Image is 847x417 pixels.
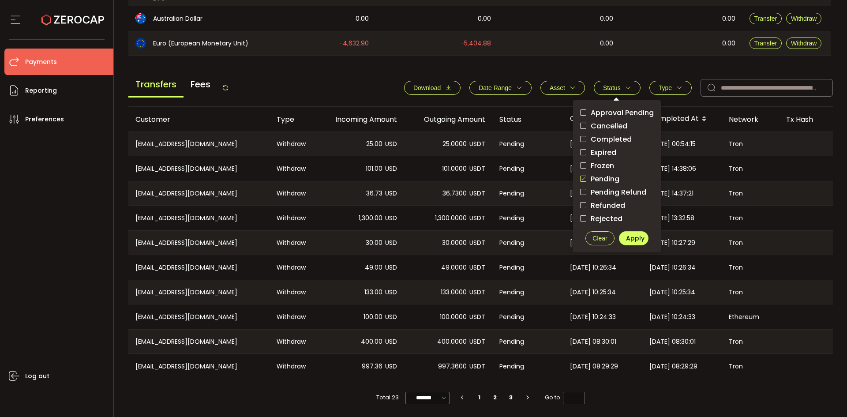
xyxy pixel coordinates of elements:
[722,330,779,353] div: Tron
[128,231,270,255] div: [EMAIL_ADDRESS][DOMAIN_NAME]
[366,188,382,199] span: 36.73
[659,84,672,91] span: Type
[649,263,696,273] span: [DATE] 10:26:34
[649,361,697,372] span: [DATE] 08:29:29
[270,132,316,156] div: Withdraw
[25,84,57,97] span: Reporting
[362,361,382,372] span: 997.36
[586,148,616,157] span: Expired
[586,175,619,183] span: Pending
[270,255,316,280] div: Withdraw
[441,263,467,273] span: 49.0000
[469,139,485,149] span: USDT
[649,287,695,297] span: [DATE] 10:25:34
[786,13,821,24] button: Withdraw
[270,280,316,304] div: Withdraw
[128,156,270,181] div: [EMAIL_ADDRESS][DOMAIN_NAME]
[592,235,607,242] span: Clear
[366,164,382,174] span: 101.00
[385,361,397,372] span: USD
[570,238,616,248] span: [DATE] 10:27:29
[649,238,695,248] span: [DATE] 10:27:29
[722,14,735,24] span: 0.00
[603,84,621,91] span: Status
[25,370,49,383] span: Log out
[469,263,485,273] span: USDT
[722,206,779,230] div: Tron
[25,56,57,68] span: Payments
[385,287,397,297] span: USD
[135,38,146,49] img: eur_portfolio.svg
[649,213,694,223] span: [DATE] 13:32:58
[437,337,467,347] span: 400.0000
[570,361,618,372] span: [DATE] 08:29:29
[570,312,616,322] span: [DATE] 10:24:33
[570,337,616,347] span: [DATE] 08:30:01
[128,114,270,124] div: Customer
[385,213,397,223] span: USD
[366,238,382,248] span: 30.00
[626,234,645,243] span: Apply
[469,164,485,174] span: USDT
[469,287,485,297] span: USDT
[649,139,696,149] span: [DATE] 00:54:15
[722,38,735,49] span: 0.00
[570,213,615,223] span: [DATE] 13:32:58
[469,81,532,95] button: Date Range
[128,255,270,280] div: [EMAIL_ADDRESS][DOMAIN_NAME]
[570,139,616,149] span: [DATE] 00:54:15
[503,391,519,404] li: 3
[270,330,316,353] div: Withdraw
[619,231,648,245] button: Apply
[649,337,696,347] span: [DATE] 08:30:01
[803,375,847,417] div: Chat Widget
[128,354,270,379] div: [EMAIL_ADDRESS][DOMAIN_NAME]
[722,132,779,156] div: Tron
[722,231,779,255] div: Tron
[385,188,397,199] span: USD
[404,114,492,124] div: Outgoing Amount
[356,14,369,24] span: 0.00
[385,139,397,149] span: USD
[570,188,614,199] span: [DATE] 14:37:21
[316,114,404,124] div: Incoming Amount
[586,201,625,210] span: Refunded
[722,280,779,304] div: Tron
[586,122,627,130] span: Cancelled
[570,287,616,297] span: [DATE] 10:25:34
[791,40,817,47] span: Withdraw
[184,72,217,96] span: Fees
[153,39,248,48] span: Euro (European Monetary Unit)
[754,15,777,22] span: Transfer
[499,337,524,347] span: Pending
[570,164,617,174] span: [DATE] 14:38:06
[722,114,779,124] div: Network
[649,81,692,95] button: Type
[128,132,270,156] div: [EMAIL_ADDRESS][DOMAIN_NAME]
[128,304,270,329] div: [EMAIL_ADDRESS][DOMAIN_NAME]
[385,337,397,347] span: USD
[722,156,779,181] div: Tron
[499,188,524,199] span: Pending
[545,391,585,404] span: Go to
[438,361,467,372] span: 997.3600
[469,312,485,322] span: USDT
[499,164,524,174] span: Pending
[487,391,503,404] li: 2
[472,391,487,404] li: 1
[649,188,693,199] span: [DATE] 14:37:21
[600,14,613,24] span: 0.00
[594,81,641,95] button: Status
[365,263,382,273] span: 49.00
[492,114,563,124] div: Status
[128,181,270,205] div: [EMAIL_ADDRESS][DOMAIN_NAME]
[586,109,654,117] span: Approval Pending
[600,38,613,49] span: 0.00
[385,263,397,273] span: USD
[499,361,524,372] span: Pending
[642,112,722,127] div: Completed At
[270,181,316,205] div: Withdraw
[499,238,524,248] span: Pending
[499,213,524,223] span: Pending
[270,354,316,379] div: Withdraw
